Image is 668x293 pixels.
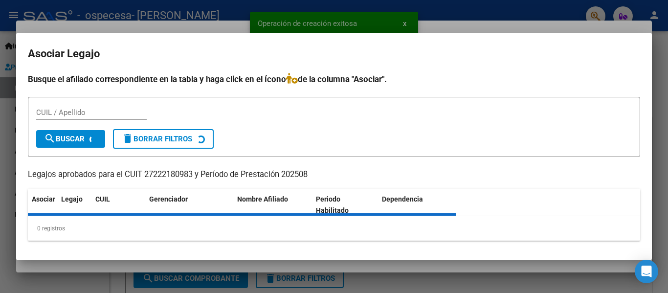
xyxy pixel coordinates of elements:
datatable-header-cell: CUIL [91,189,145,221]
button: Buscar [36,130,105,148]
span: CUIL [95,195,110,203]
span: Gerenciador [149,195,188,203]
button: Borrar Filtros [113,129,214,149]
datatable-header-cell: Nombre Afiliado [233,189,312,221]
p: Legajos aprobados para el CUIT 27222180983 y Período de Prestación 202508 [28,169,640,181]
mat-icon: delete [122,133,134,144]
datatable-header-cell: Legajo [57,189,91,221]
span: Buscar [44,135,85,143]
datatable-header-cell: Dependencia [378,189,457,221]
datatable-header-cell: Asociar [28,189,57,221]
span: Borrar Filtros [122,135,192,143]
mat-icon: search [44,133,56,144]
span: Legajo [61,195,83,203]
span: Dependencia [382,195,423,203]
div: 0 registros [28,216,640,241]
div: Open Intercom Messenger [635,260,658,283]
span: Asociar [32,195,55,203]
span: Nombre Afiliado [237,195,288,203]
datatable-header-cell: Periodo Habilitado [312,189,378,221]
h4: Busque el afiliado correspondiente en la tabla y haga click en el ícono de la columna "Asociar". [28,73,640,86]
h2: Asociar Legajo [28,45,640,63]
span: Periodo Habilitado [316,195,349,214]
datatable-header-cell: Gerenciador [145,189,233,221]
